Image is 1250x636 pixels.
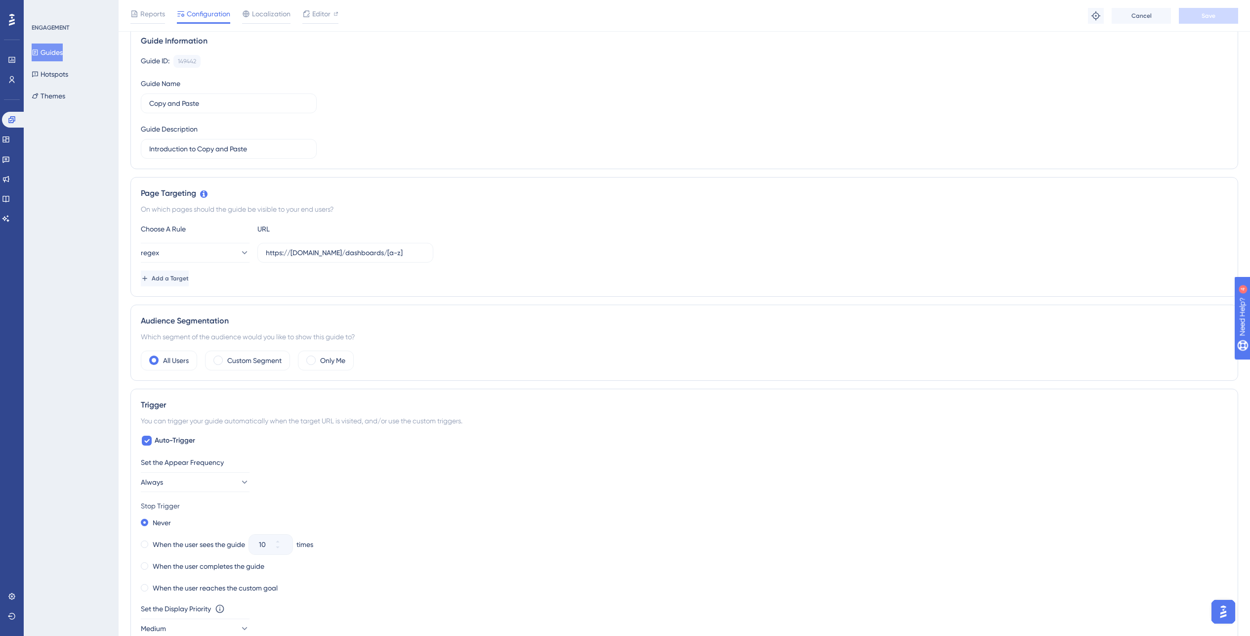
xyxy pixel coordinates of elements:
input: yourwebsite.com/path [266,247,425,258]
span: Reports [140,8,165,20]
div: Set the Appear Frequency [141,456,1228,468]
div: Choose A Rule [141,223,250,235]
div: Page Targeting [141,187,1228,199]
span: Configuration [187,8,230,20]
span: Cancel [1131,12,1152,20]
span: Need Help? [23,2,62,14]
button: Add a Target [141,271,189,286]
div: URL [257,223,366,235]
div: Guide ID: [141,55,169,68]
button: Hotspots [32,65,68,83]
button: Guides [32,44,63,61]
div: Guide Description [141,123,198,135]
iframe: UserGuiding AI Assistant Launcher [1208,597,1238,627]
div: 4 [69,5,72,13]
button: Themes [32,87,65,105]
div: On which pages should the guide be visible to your end users? [141,203,1228,215]
span: Save [1202,12,1215,20]
button: Save [1179,8,1238,24]
div: Trigger [141,399,1228,411]
span: Auto-Trigger [155,435,195,447]
div: Audience Segmentation [141,315,1228,327]
label: Never [153,517,171,529]
button: Cancel [1112,8,1171,24]
span: Always [141,476,163,488]
span: Localization [252,8,291,20]
input: Type your Guide’s Description here [149,143,308,154]
span: regex [141,247,159,259]
div: Guide Name [141,78,180,90]
label: When the user sees the guide [153,539,245,550]
label: Custom Segment [227,355,282,366]
span: Add a Target [152,274,189,282]
div: Stop Trigger [141,500,1228,512]
div: Set the Display Priority [141,603,211,615]
label: Only Me [320,355,345,366]
label: When the user reaches the custom goal [153,582,278,594]
div: You can trigger your guide automatically when the target URL is visited, and/or use the custom tr... [141,415,1228,427]
div: 149442 [178,57,196,65]
button: Always [141,472,250,492]
div: ENGAGEMENT [32,24,69,32]
div: Guide Information [141,35,1228,47]
button: regex [141,243,250,263]
label: All Users [163,355,189,366]
input: Type your Guide’s Name here [149,98,308,109]
div: times [296,539,313,550]
div: Which segment of the audience would you like to show this guide to? [141,331,1228,343]
span: Editor [312,8,331,20]
span: Medium [141,623,166,635]
label: When the user completes the guide [153,560,264,572]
